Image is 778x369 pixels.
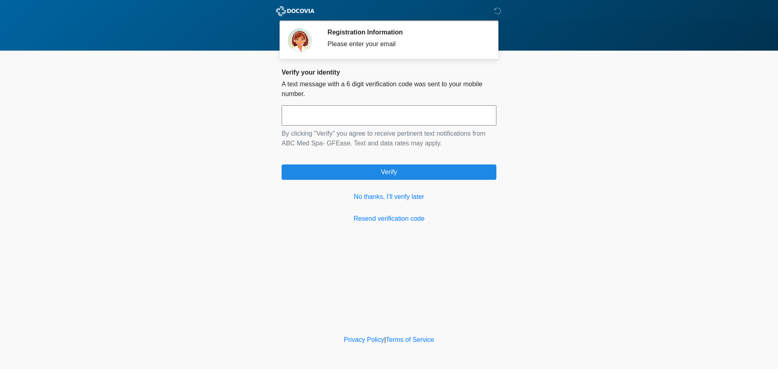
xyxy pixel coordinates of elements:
[282,192,496,202] a: No thanks, I'll verify later
[282,164,496,180] button: Verify
[282,129,496,148] p: By clicking "Verify" you agree to receive pertinent text notifications from ABC Med Spa- GFEase. ...
[327,28,484,36] h2: Registration Information
[282,68,496,76] h2: Verify your identity
[344,336,385,343] a: Privacy Policy
[288,28,312,53] img: Agent Avatar
[386,336,434,343] a: Terms of Service
[274,6,317,16] img: ABC Med Spa- GFEase Logo
[384,336,386,343] a: |
[327,39,484,49] div: Please enter your email
[282,214,496,224] a: Resend verification code
[282,79,496,99] p: A text message with a 6 digit verification code was sent to your mobile number.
